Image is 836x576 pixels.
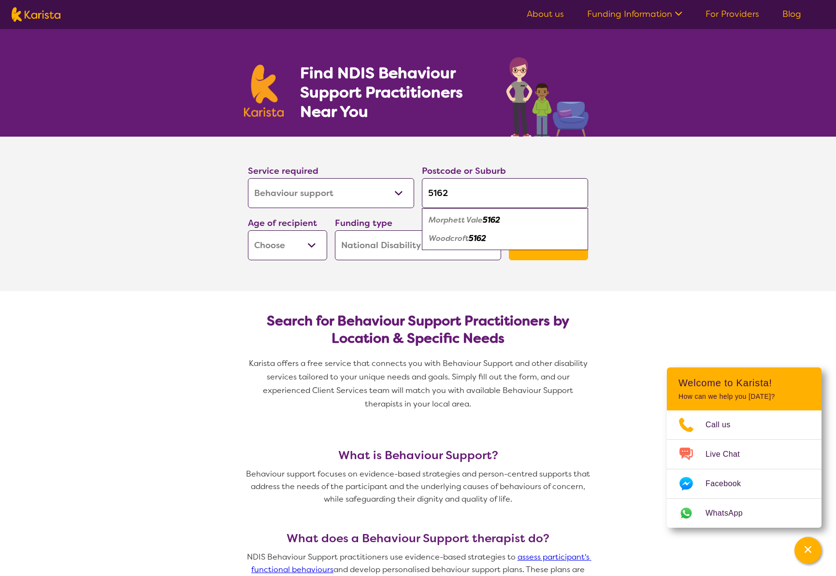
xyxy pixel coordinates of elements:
span: WhatsApp [706,506,754,520]
p: Karista offers a free service that connects you with Behaviour Support and other disability servi... [244,357,592,411]
h3: What is Behaviour Support? [244,449,592,462]
em: 5162 [469,233,486,243]
em: 5162 [483,215,500,225]
img: Karista logo [12,7,60,22]
span: Live Chat [706,447,751,462]
h1: Find NDIS Behaviour Support Practitioners Near You [300,63,487,121]
label: Postcode or Suburb [422,165,506,177]
h2: Search for Behaviour Support Practitioners by Location & Specific Needs [256,312,580,347]
em: Morphett Vale [429,215,483,225]
a: Funding Information [587,8,682,20]
div: Woodcroft 5162 [427,229,583,248]
a: For Providers [706,8,759,20]
input: Type [422,178,588,208]
a: Web link opens in a new tab. [667,499,822,528]
button: Channel Menu [794,537,822,564]
span: Facebook [706,477,752,491]
ul: Choose channel [667,410,822,528]
div: Morphett Vale 5162 [427,211,583,229]
span: Call us [706,418,742,432]
img: Karista logo [244,65,284,117]
em: Woodcroft [429,233,469,243]
a: About us [527,8,564,20]
img: behaviour-support [504,52,592,137]
h3: What does a Behaviour Support therapist do? [244,532,592,545]
h2: Welcome to Karista! [678,377,810,389]
label: Funding type [335,217,392,229]
label: Age of recipient [248,217,317,229]
label: Service required [248,165,318,177]
p: How can we help you [DATE]? [678,393,810,401]
p: Behaviour support focuses on evidence-based strategies and person-centred supports that address t... [244,468,592,506]
div: Channel Menu [667,367,822,528]
a: Blog [782,8,801,20]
